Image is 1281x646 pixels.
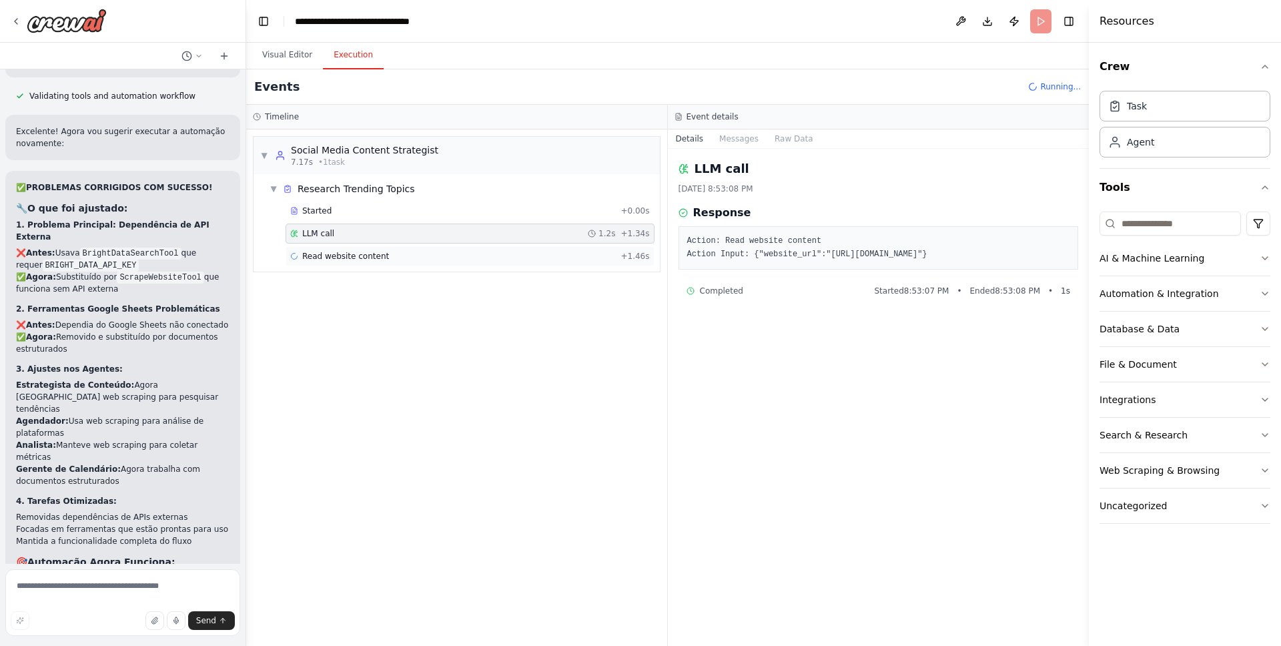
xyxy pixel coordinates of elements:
div: Database & Data [1100,322,1180,336]
div: Uncategorized [1100,499,1167,513]
button: Execution [323,41,384,69]
div: Web Scraping & Browsing [1100,464,1220,477]
button: AI & Machine Learning [1100,241,1270,276]
div: File & Document [1100,358,1177,371]
div: Tools [1100,206,1270,535]
li: ❌ Usava que requer [16,247,230,271]
strong: 2. Ferramentas Google Sheets Problemáticas [16,304,220,314]
strong: Agendador: [16,416,69,426]
span: Send [196,615,216,626]
button: Tools [1100,169,1270,206]
li: ❌ Dependia do Google Sheets não conectado [16,319,230,331]
strong: Estrategista de Conteúdo: [16,380,134,390]
button: Send [188,611,235,630]
span: Validating tools and automation workflow [29,91,195,101]
li: Removidas dependências de APIs externas [16,511,230,523]
span: + 1.34s [620,228,649,239]
span: • [1048,286,1053,296]
div: [DATE] 8:53:08 PM [679,184,1079,194]
span: Completed [700,286,743,296]
li: Agora trabalha com documentos estruturados [16,463,230,487]
span: LLM call [302,228,334,239]
button: Click to speak your automation idea [167,611,185,630]
span: Read website content [302,251,389,262]
li: Focadas em ferramentas que estão prontas para uso [16,523,230,535]
span: Started 8:53:07 PM [874,286,949,296]
div: Integrations [1100,393,1156,406]
span: 7.17s [291,157,313,168]
strong: Agora: [26,272,56,282]
span: 1 s [1061,286,1070,296]
span: Ended 8:53:08 PM [970,286,1040,296]
strong: Antes: [26,248,55,258]
div: Task [1127,99,1147,113]
code: ScrapeWebsiteTool [117,272,203,284]
button: Hide right sidebar [1059,12,1078,31]
button: Database & Data [1100,312,1270,346]
button: File & Document [1100,347,1270,382]
span: 1.2s [598,228,615,239]
h2: Events [254,77,300,96]
h3: Timeline [265,111,299,122]
button: Web Scraping & Browsing [1100,453,1270,488]
li: ✅ Substituído por que funciona sem API externa [16,271,230,295]
strong: O que foi ajustado: [27,203,127,214]
button: Integrations [1100,382,1270,417]
strong: Automação Agora Funciona: [27,557,175,567]
button: Uncategorized [1100,489,1270,523]
button: Improve this prompt [11,611,29,630]
strong: PROBLEMAS CORRIGIDOS COM SUCESSO! [26,183,212,192]
pre: Action: Read website content Action Input: {"website_url":"[URL][DOMAIN_NAME]"} [687,235,1070,261]
h2: ✅ [16,182,230,194]
span: ▼ [260,150,268,161]
li: Usa web scraping para análise de plataformas [16,415,230,439]
button: Search & Research [1100,418,1270,452]
span: • 1 task [318,157,345,168]
span: • [957,286,961,296]
li: ✅ Removido e substituído por documentos estruturados [16,331,230,355]
p: Excelente! Agora vou sugerir executar a automação novamente: [16,125,230,149]
strong: 3. Ajustes nos Agentes: [16,364,123,374]
button: Switch to previous chat [176,48,208,64]
button: Details [668,129,712,148]
h2: LLM call [695,159,749,178]
button: Visual Editor [252,41,323,69]
div: AI & Machine Learning [1100,252,1204,265]
h3: 🎯 [16,555,230,569]
button: Upload files [145,611,164,630]
li: Manteve web scraping para coletar métricas [16,439,230,463]
span: ▼ [270,184,278,194]
div: Social Media Content Strategist [291,143,438,157]
h3: 🔧 [16,202,230,215]
button: Raw Data [767,129,821,148]
div: Search & Research [1100,428,1188,442]
img: Logo [27,9,107,33]
strong: 1. Problema Principal: Dependência de API Externa [16,220,209,242]
h4: Resources [1100,13,1154,29]
h3: Event details [687,111,739,122]
strong: Gerente de Calendário: [16,464,121,474]
span: + 1.46s [620,251,649,262]
span: Research Trending Topics [298,182,415,196]
span: Running... [1040,81,1081,92]
button: Crew [1100,48,1270,85]
strong: Agora: [26,332,56,342]
button: Automation & Integration [1100,276,1270,311]
div: Automation & Integration [1100,287,1219,300]
code: BrightDataSearchTool [80,248,181,260]
button: Start a new chat [213,48,235,64]
div: Agent [1127,135,1154,149]
span: + 0.00s [620,206,649,216]
li: Agora [GEOGRAPHIC_DATA] web scraping para pesquisar tendências [16,379,230,415]
h3: Response [693,205,751,221]
strong: 4. Tarefas Otimizadas: [16,497,117,506]
code: BRIGHT_DATA_API_KEY [43,260,139,272]
li: Mantida a funcionalidade completa do fluxo [16,535,230,547]
button: Hide left sidebar [254,12,273,31]
div: Crew [1100,85,1270,168]
button: Messages [711,129,767,148]
strong: Antes: [26,320,55,330]
span: Started [302,206,332,216]
nav: breadcrumb [295,15,445,28]
strong: Analista: [16,440,56,450]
